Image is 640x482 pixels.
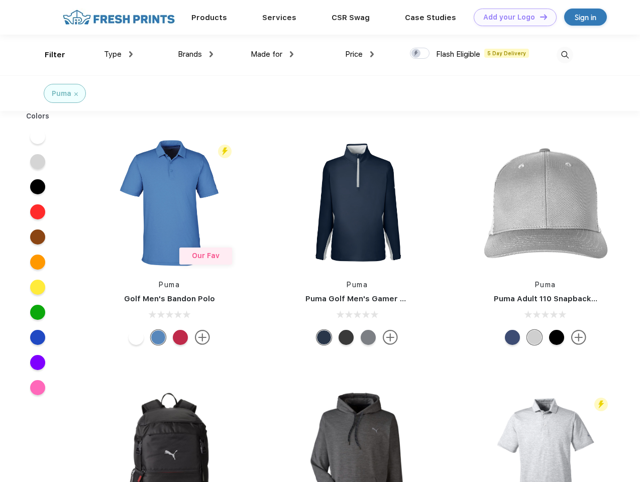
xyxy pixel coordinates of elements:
img: filter_cancel.svg [74,92,78,96]
div: Quarry Brt Whit [527,330,542,345]
a: Services [262,13,296,22]
img: func=resize&h=266 [102,136,236,270]
a: Puma [535,281,556,289]
a: Golf Men's Bandon Polo [124,294,215,303]
img: flash_active_toggle.svg [594,398,608,411]
div: Filter [45,49,65,61]
img: more.svg [383,330,398,345]
span: Made for [251,50,282,59]
div: Puma Black [339,330,354,345]
div: Sign in [575,12,596,23]
a: Sign in [564,9,607,26]
span: 5 Day Delivery [484,49,529,58]
a: Puma [159,281,180,289]
img: more.svg [571,330,586,345]
img: dropdown.png [209,51,213,57]
div: Ski Patrol [173,330,188,345]
span: Our Fav [192,252,220,260]
div: Puma [52,88,71,99]
span: Type [104,50,122,59]
div: Add your Logo [483,13,535,22]
img: more.svg [195,330,210,345]
div: Colors [19,111,57,122]
a: CSR Swag [332,13,370,22]
img: func=resize&h=266 [290,136,424,270]
div: Peacoat Qut Shd [505,330,520,345]
div: Lake Blue [151,330,166,345]
img: dropdown.png [290,51,293,57]
img: func=resize&h=266 [479,136,612,270]
div: Pma Blk Pma Blk [549,330,564,345]
div: Navy Blazer [316,330,332,345]
span: Flash Eligible [436,50,480,59]
div: Bright White [129,330,144,345]
a: Products [191,13,227,22]
span: Price [345,50,363,59]
div: Quiet Shade [361,330,376,345]
img: dropdown.png [370,51,374,57]
img: desktop_search.svg [557,47,573,63]
a: Puma [347,281,368,289]
span: Brands [178,50,202,59]
img: flash_active_toggle.svg [218,145,232,158]
img: DT [540,14,547,20]
a: Puma Golf Men's Gamer Golf Quarter-Zip [305,294,464,303]
img: dropdown.png [129,51,133,57]
img: fo%20logo%202.webp [60,9,178,26]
